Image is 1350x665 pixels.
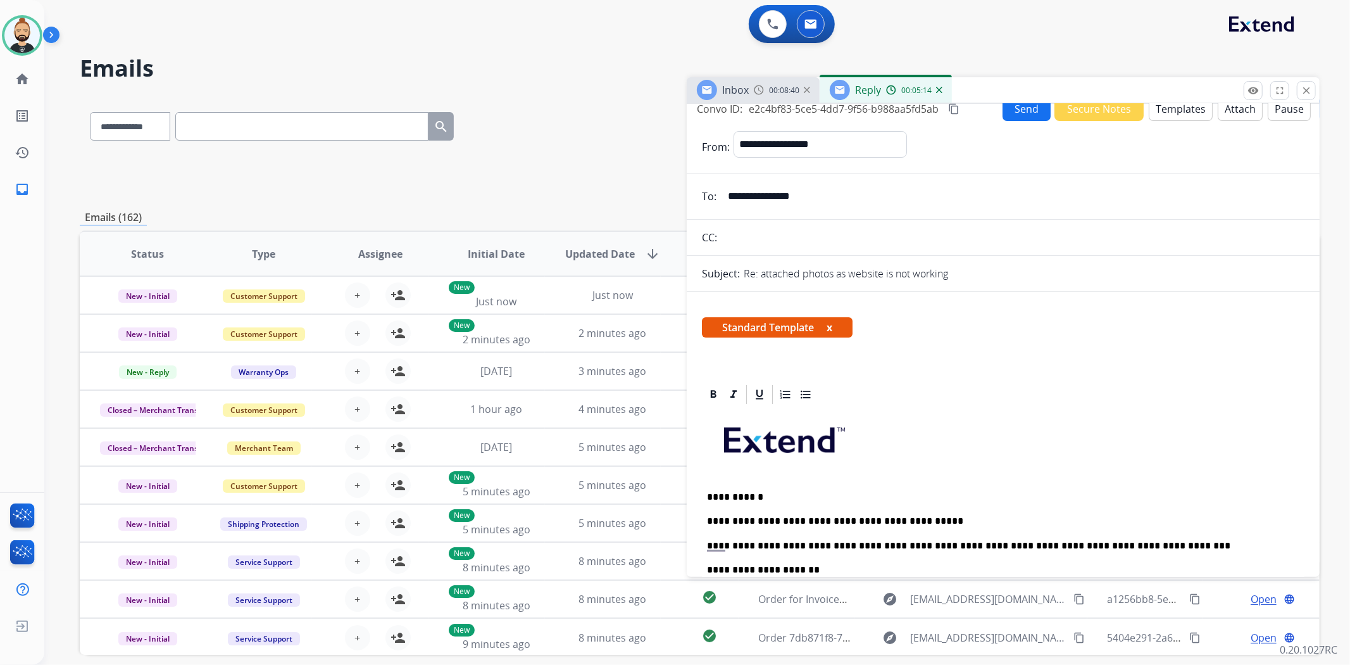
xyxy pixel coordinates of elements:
span: + [354,592,360,607]
p: New [449,585,475,598]
p: Subject: [702,266,740,281]
mat-icon: close [1301,85,1312,96]
mat-icon: list_alt [15,108,30,123]
button: Pause [1268,96,1311,121]
span: 3 minutes ago [578,364,646,378]
span: 8 minutes ago [463,560,530,574]
span: Initial Date [468,246,525,262]
mat-icon: person_add [391,554,406,569]
mat-icon: content_copy [1189,593,1201,605]
span: 2 minutes ago [578,326,646,340]
span: Merchant Team [227,441,301,455]
span: Open [1251,592,1277,607]
p: New [449,281,475,294]
p: New [449,547,475,560]
button: Templates [1149,96,1213,121]
button: Secure Notes [1054,96,1144,121]
button: + [345,320,370,346]
span: New - Initial [118,517,177,531]
h2: Emails [80,56,1320,81]
span: New - Initial [118,555,177,569]
span: [EMAIL_ADDRESS][DOMAIN_NAME] [910,592,1066,607]
button: + [345,625,370,650]
span: Open [1251,630,1277,645]
span: + [354,554,360,569]
span: + [354,364,360,379]
span: + [354,516,360,531]
span: 5404e291-2a69-4dc5-af79-de1d9143eea5 [1108,631,1301,645]
mat-icon: home [15,72,30,87]
mat-icon: person_add [391,402,406,417]
button: + [345,510,370,536]
mat-icon: fullscreen [1274,85,1285,96]
mat-icon: content_copy [1189,632,1201,643]
span: 8 minutes ago [578,592,646,606]
mat-icon: arrow_downward [645,246,660,262]
p: New [449,471,475,484]
mat-icon: content_copy [1073,632,1085,643]
span: Status [131,246,164,262]
span: Closed – Merchant Transfer [100,441,216,455]
span: 5 minutes ago [578,516,646,530]
span: Reply [855,83,881,97]
mat-icon: check_circle [702,590,717,605]
span: [DATE] [480,440,512,454]
mat-icon: person_add [391,630,406,645]
span: 8 minutes ago [578,631,646,645]
span: + [354,326,360,341]
button: + [345,434,370,460]
span: Inbox [722,83,749,97]
mat-icon: remove_red_eye [1247,85,1259,96]
mat-icon: person_add [391,326,406,341]
div: Bold [704,385,723,404]
span: 9 minutes ago [463,637,530,651]
span: [DATE] [480,364,512,378]
span: + [354,440,360,455]
mat-icon: inbox [15,182,30,197]
p: CC: [702,230,717,245]
span: Shipping Protection [220,517,307,531]
span: 1 hour ago [470,402,522,416]
p: New [449,509,475,522]
span: Updated Date [565,246,635,262]
button: + [345,472,370,498]
span: Warranty Ops [231,365,296,379]
span: Closed – Merchant Transfer [100,403,216,417]
span: New - Reply [119,365,177,379]
span: a1256bb8-5e5a-4fba-9b2e-5fa18f5807fb [1108,592,1296,606]
span: + [354,478,360,493]
span: Customer Support [223,289,305,303]
div: Underline [750,385,769,404]
mat-icon: person_add [391,478,406,493]
span: Customer Support [223,479,305,493]
mat-icon: language [1284,632,1295,643]
span: Order 7db871f8-7df7-42e6-9a32-516587489cd6 [759,631,982,645]
span: New - Initial [118,327,177,341]
button: + [345,396,370,422]
button: + [345,548,370,574]
mat-icon: search [434,119,449,134]
p: Re: attached photos as website is not working [744,266,948,281]
span: + [354,630,360,645]
mat-icon: person_add [391,288,406,303]
mat-icon: content_copy [948,103,959,115]
p: 0.20.1027RC [1280,642,1337,657]
span: New - Initial [118,593,177,607]
span: Just now [592,288,633,302]
mat-icon: language [1284,593,1295,605]
span: 00:05:14 [901,85,932,96]
span: New - Initial [118,289,177,303]
span: 5 minutes ago [463,484,530,498]
mat-icon: person_add [391,364,406,379]
span: Service Support [228,555,300,569]
span: 5 minutes ago [578,440,646,454]
p: To: [702,189,716,204]
mat-icon: explore [882,630,897,645]
mat-icon: person_add [391,440,406,455]
span: Order for Invoice# 467600 From AHM Furniture Service Inc [759,592,1037,606]
span: Customer Support [223,403,305,417]
p: New [449,624,475,636]
span: 8 minutes ago [463,598,530,612]
span: 2 minutes ago [463,332,530,346]
span: + [354,402,360,417]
